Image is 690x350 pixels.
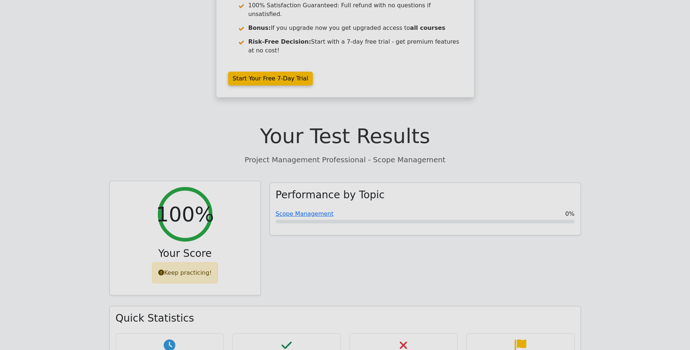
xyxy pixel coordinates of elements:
[276,189,385,201] h3: Performance by Topic
[565,210,574,218] span: 0%
[156,202,214,226] h2: 100%
[276,210,334,217] a: Scope Management
[109,154,581,165] p: Project Management Professional - Scope Management
[116,312,575,325] h3: Quick Statistics
[228,72,313,85] a: Start Your Free 7-Day Trial
[116,247,255,260] h3: Your Score
[152,262,218,283] div: Keep practicing!
[109,124,581,148] h1: Your Test Results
